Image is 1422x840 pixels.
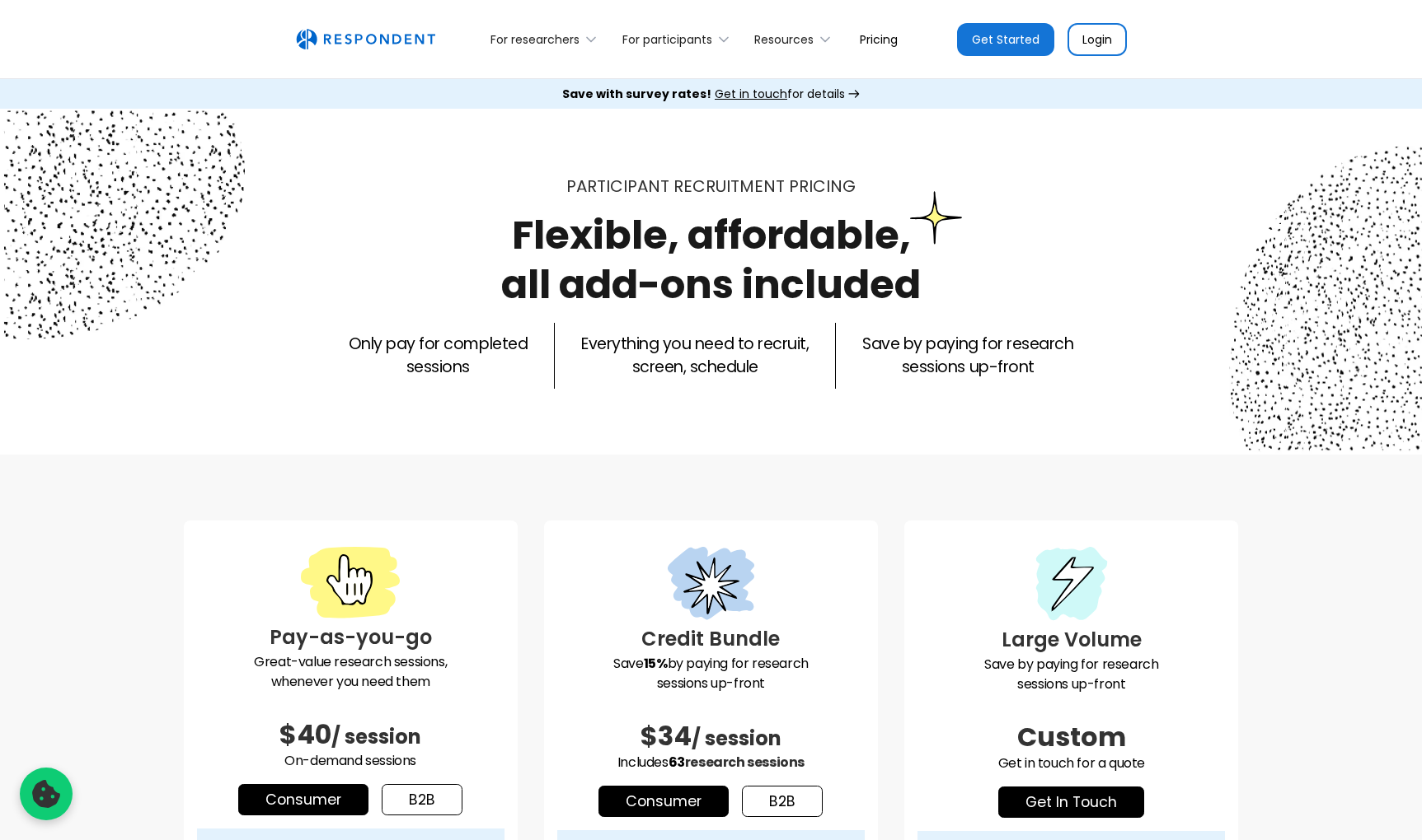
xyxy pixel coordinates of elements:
p: On-demand sessions [197,751,505,771]
span: / session [692,725,781,752]
span: / session [331,723,421,750]
span: Get in touch [715,86,787,102]
p: Get in touch for a quote [917,754,1225,773]
div: Resources [745,20,847,58]
div: For researchers [481,20,612,58]
span: $34 [641,717,692,754]
a: Consumer [598,786,729,817]
span: 63 [669,753,685,772]
a: get in touch [998,786,1144,818]
div: For researchers [490,31,580,48]
a: Pricing [847,20,911,58]
span: $40 [279,716,331,753]
div: Resources [754,31,814,48]
div: For participants [612,20,744,58]
a: b2b [742,786,823,817]
a: b2b [382,784,462,815]
p: Everything you need to recruit, screen, schedule [581,333,809,379]
p: Includes [557,753,865,772]
a: Login [1068,23,1127,56]
h3: Pay-as-you-go [197,623,505,652]
div: For participants [622,31,712,48]
p: Save by paying for research sessions up-front [557,654,865,693]
h3: Credit Bundle [557,624,865,654]
h1: Flexible, affordable, all add-ons included [501,208,921,312]
p: Only pay for completed sessions [349,333,528,379]
strong: Save with survey rates! [562,86,711,102]
a: Get Started [957,23,1054,56]
a: home [296,29,435,50]
p: Save by paying for research sessions up-front [862,333,1073,379]
span: Custom [1017,718,1126,755]
div: for details [562,86,845,102]
p: Save by paying for research sessions up-front [917,655,1225,694]
a: Consumer [238,784,368,815]
span: PRICING [789,175,856,198]
strong: 15% [644,654,668,673]
h3: Large Volume [917,625,1225,655]
span: research sessions [685,753,805,772]
img: Untitled UI logotext [296,29,435,50]
span: Participant recruitment [566,175,785,198]
p: Great-value research sessions, whenever you need them [197,652,505,692]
